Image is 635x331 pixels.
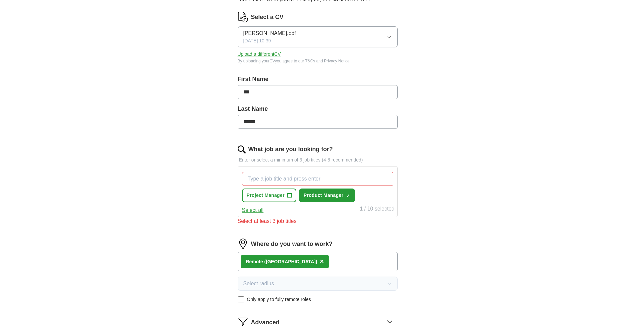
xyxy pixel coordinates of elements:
a: T&Cs [305,59,315,63]
button: [PERSON_NAME].pdf[DATE] 10:39 [238,26,398,47]
input: Only apply to fully remote roles [238,296,244,303]
img: search.png [238,145,246,153]
button: Select all [242,206,264,214]
span: × [320,258,324,265]
div: 1 / 10 selected [360,205,394,214]
button: Project Manager [242,189,296,202]
img: CV Icon [238,12,248,22]
a: Privacy Notice [324,59,350,63]
label: Last Name [238,104,398,113]
label: Where do you want to work? [251,240,333,249]
label: Select a CV [251,13,284,22]
button: Select radius [238,277,398,291]
span: Product Manager [304,192,344,199]
img: location.png [238,239,248,249]
span: Only apply to fully remote roles [247,296,311,303]
span: [PERSON_NAME].pdf [243,29,296,37]
p: Enter or select a minimum of 3 job titles (4-8 recommended) [238,156,398,163]
label: First Name [238,75,398,84]
label: What job are you looking for? [248,145,333,154]
span: ✓ [346,193,350,199]
img: filter [238,316,248,327]
input: Type a job title and press enter [242,172,393,186]
div: Remote ([GEOGRAPHIC_DATA]) [246,258,317,265]
span: Select radius [243,280,274,288]
div: Select at least 3 job titles [238,217,398,225]
div: By uploading your CV you agree to our and . [238,58,398,64]
span: [DATE] 10:39 [243,37,271,44]
span: Advanced [251,318,280,327]
button: Product Manager✓ [299,189,355,202]
span: Project Manager [247,192,285,199]
button: × [320,257,324,267]
button: Upload a differentCV [238,51,281,58]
